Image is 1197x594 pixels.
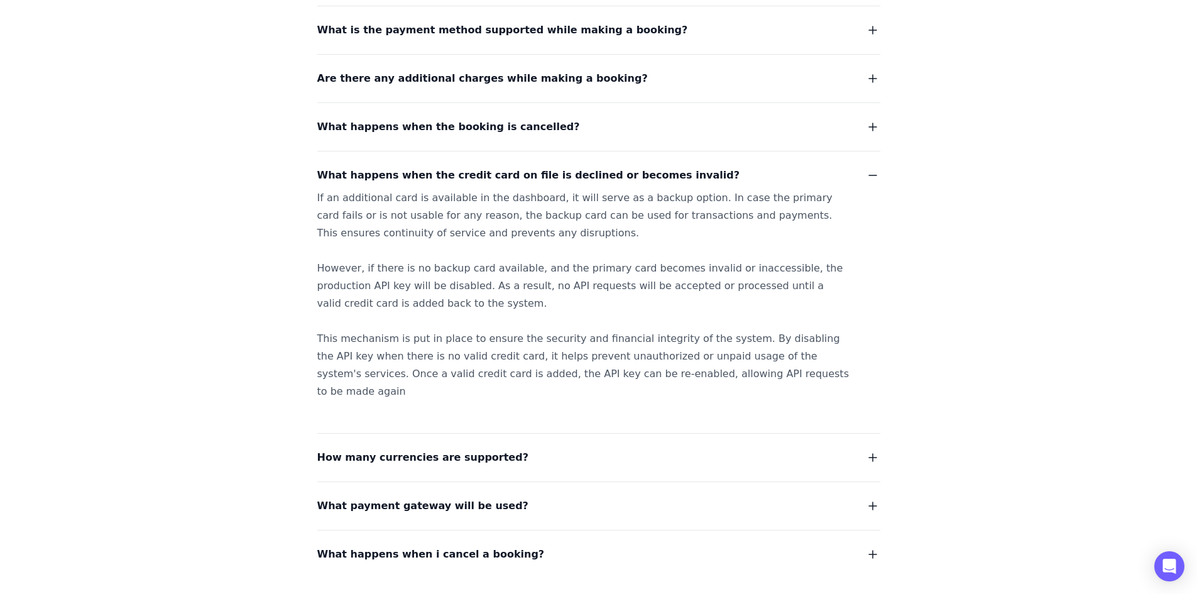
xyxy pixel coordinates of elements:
span: What happens when i cancel a booking? [317,546,545,563]
button: What happens when i cancel a booking? [317,546,880,563]
span: What happens when the credit card on file is declined or becomes invalid? [317,167,740,184]
button: What is the payment method supported while making a booking? [317,21,880,39]
button: What payment gateway will be used? [317,497,880,515]
button: How many currencies are supported? [317,449,880,466]
div: Open Intercom Messenger [1154,551,1184,581]
span: What is the payment method supported while making a booking? [317,21,688,39]
span: How many currencies are supported? [317,449,528,466]
button: What happens when the credit card on file is declined or becomes invalid? [317,167,880,184]
span: What payment gateway will be used? [317,497,528,515]
span: What happens when the booking is cancelled? [317,118,580,136]
span: Are there any additional charges while making a booking? [317,70,648,87]
div: If an additional card is available in the dashboard, it will serve as a backup option. In case th... [317,189,850,418]
button: What happens when the booking is cancelled? [317,118,880,136]
button: Are there any additional charges while making a booking? [317,70,880,87]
